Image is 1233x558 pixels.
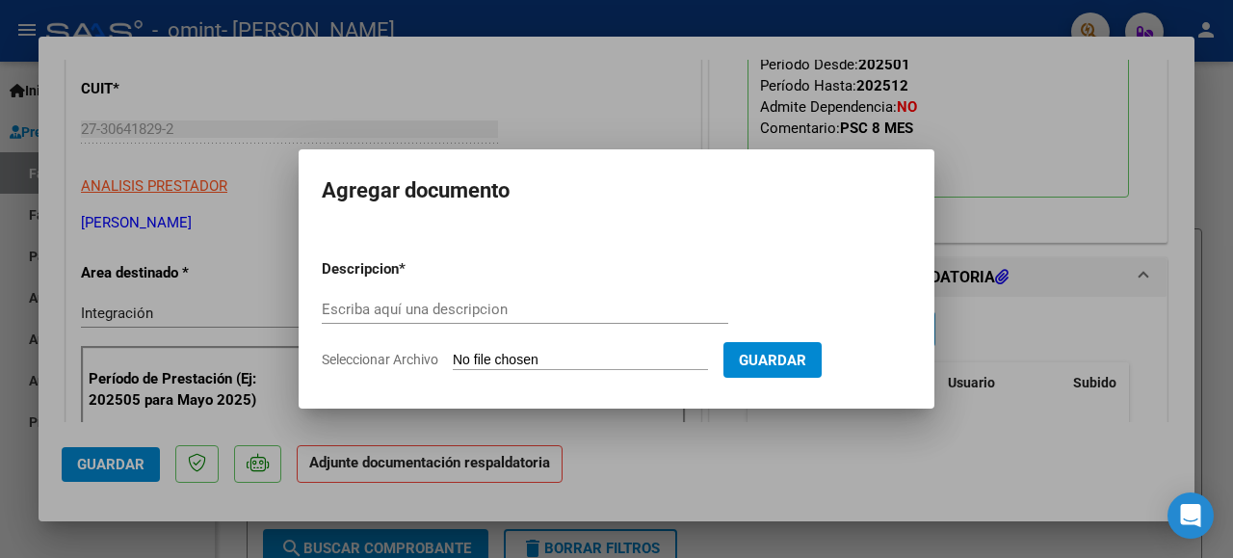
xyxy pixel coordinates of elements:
[322,352,438,367] span: Seleccionar Archivo
[723,342,822,378] button: Guardar
[1167,492,1214,539] div: Open Intercom Messenger
[739,352,806,369] span: Guardar
[322,258,499,280] p: Descripcion
[322,173,911,209] h2: Agregar documento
